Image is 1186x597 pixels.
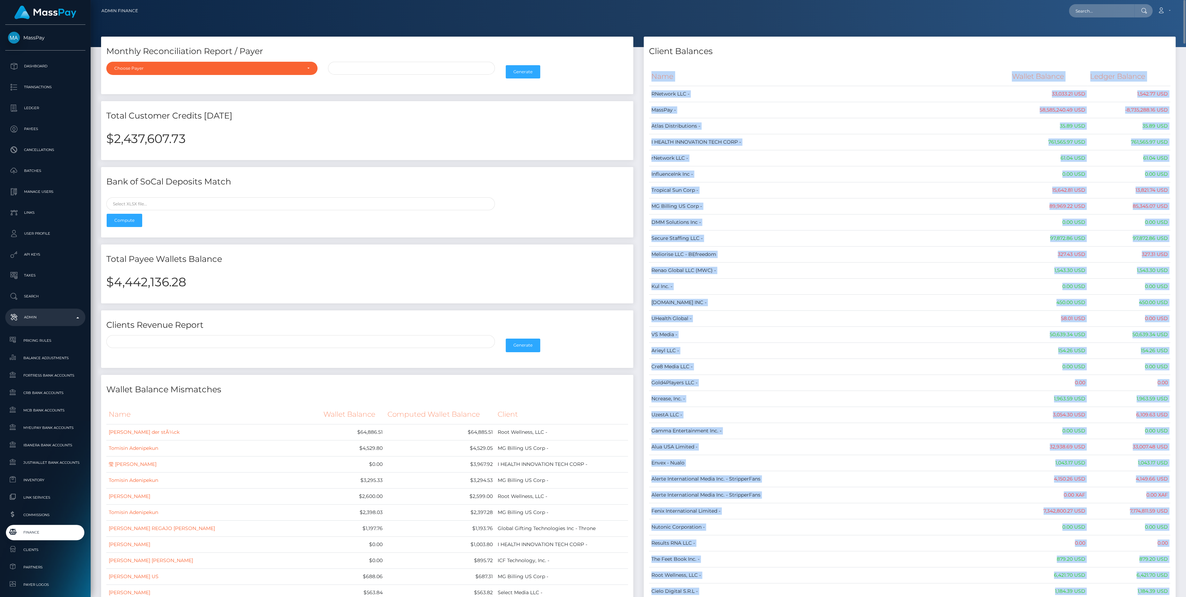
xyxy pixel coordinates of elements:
[106,62,317,75] button: Choose Payer
[1088,134,1170,150] td: 761,565.97 USD
[8,511,83,519] span: Commissions
[1009,279,1088,295] td: 0.00 USD
[106,253,628,265] h4: Total Payee Wallets Balance
[649,118,1010,134] td: Atlas Distributions -
[5,35,85,41] span: MassPay
[114,66,301,71] div: Choose Payer
[107,214,142,227] button: Compute
[495,405,628,424] th: Client
[1009,455,1088,471] td: 1,043.17 USD
[1009,327,1088,343] td: 50,639.34 USD
[8,187,83,197] p: Manage Users
[1009,375,1088,391] td: 0.00
[1009,343,1088,359] td: 154.26 USD
[385,440,495,456] td: $4,529.05
[5,420,85,435] a: MyEUPay Bank Accounts
[649,263,1010,279] td: Renao Global LLC (MWC) -
[321,504,385,520] td: $2,398.03
[1088,551,1170,567] td: 879.20 USD
[5,120,85,138] a: Payees
[106,384,628,396] h4: Wallet Balance Mismatches
[506,65,540,78] button: Generate
[495,504,628,520] td: MG Billing US Corp -
[1009,134,1088,150] td: 761,565.97 USD
[321,568,385,584] td: $688.06
[1009,295,1088,311] td: 450.00 USD
[8,371,83,379] span: Fortress Bank Accounts
[8,406,83,414] span: MCB Bank Accounts
[109,429,179,435] a: [PERSON_NAME] der stÃ¼ck
[649,198,1010,214] td: MG Billing US Corp -
[1088,487,1170,503] td: 0.00 XAF
[495,536,628,552] td: I HEALTH INNOVATION TECH CORP -
[106,131,628,146] h2: $2,437,607.73
[1009,166,1088,182] td: 0.00 USD
[649,247,1010,263] td: Meliorise LLC - BEfreedom
[1088,327,1170,343] td: 50,639.34 USD
[5,141,85,159] a: Cancellations
[1088,519,1170,535] td: 0.00 USD
[101,3,138,18] a: Admin Finance
[8,249,83,260] p: API Keys
[649,279,1010,295] td: Kul Inc. -
[649,166,1010,182] td: InfluenceInk Inc -
[106,45,628,58] h4: Monthly Reconciliation Report / Payer
[649,407,1010,423] td: UzestA LLC -
[5,490,85,505] a: Link Services
[1009,535,1088,551] td: 0.00
[8,389,83,397] span: CRB Bank Accounts
[5,507,85,522] a: Commissions
[1009,567,1088,583] td: 6,421.70 USD
[385,472,495,488] td: $3,294.53
[8,476,83,484] span: Inventory
[1009,423,1088,439] td: 0.00 USD
[495,472,628,488] td: MG Billing US Corp -
[385,424,495,440] td: $64,885.51
[649,150,1010,166] td: rNetwork LLC -
[649,327,1010,343] td: VS Media -
[1088,407,1170,423] td: 6,109.63 USD
[8,207,83,218] p: Links
[321,520,385,536] td: $1,197.76
[5,225,85,242] a: User Profile
[321,405,385,424] th: Wallet Balance
[495,440,628,456] td: MG Billing US Corp -
[1088,86,1170,102] td: 1,542.77 USD
[5,473,85,488] a: Inventory
[649,231,1010,247] td: Secure Staffing LLC -
[8,82,83,92] p: Transactions
[5,385,85,400] a: CRB Bank Accounts
[1088,198,1170,214] td: 85,345.07 USD
[1088,247,1170,263] td: 327.31 USD
[106,197,495,210] input: Select XLSX file...
[109,541,150,547] a: [PERSON_NAME]
[5,288,85,305] a: Search
[495,488,628,504] td: Root Wellness, LLC -
[649,471,1010,487] td: Alerte International Media Inc. - StripperFans
[5,58,85,75] a: Dashboard
[321,456,385,472] td: $0.00
[5,577,85,592] a: Payer Logos
[5,267,85,284] a: Taxes
[1088,359,1170,375] td: 0.00 USD
[8,424,83,432] span: MyEUPay Bank Accounts
[1009,311,1088,327] td: 58.01 USD
[106,275,628,289] h2: $4,442,136.28
[649,86,1010,102] td: RNetwork LLC -
[321,552,385,568] td: $0.00
[321,424,385,440] td: $64,886.51
[1088,279,1170,295] td: 0.00 USD
[106,405,321,424] th: Name
[109,445,158,451] a: Tomisin Adenipekun
[1088,295,1170,311] td: 450.00 USD
[649,487,1010,503] td: Alerte International Media Inc. - StripperFans
[1009,471,1088,487] td: 4,150.26 USD
[385,536,495,552] td: $1,003.80
[1088,471,1170,487] td: 4,149.66 USD
[321,488,385,504] td: $2,600.00
[1009,247,1088,263] td: 327.43 USD
[495,424,628,440] td: Root Wellness, LLC -
[5,309,85,326] a: Admin
[385,520,495,536] td: $1,193.76
[1009,86,1088,102] td: 33,033.21 USD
